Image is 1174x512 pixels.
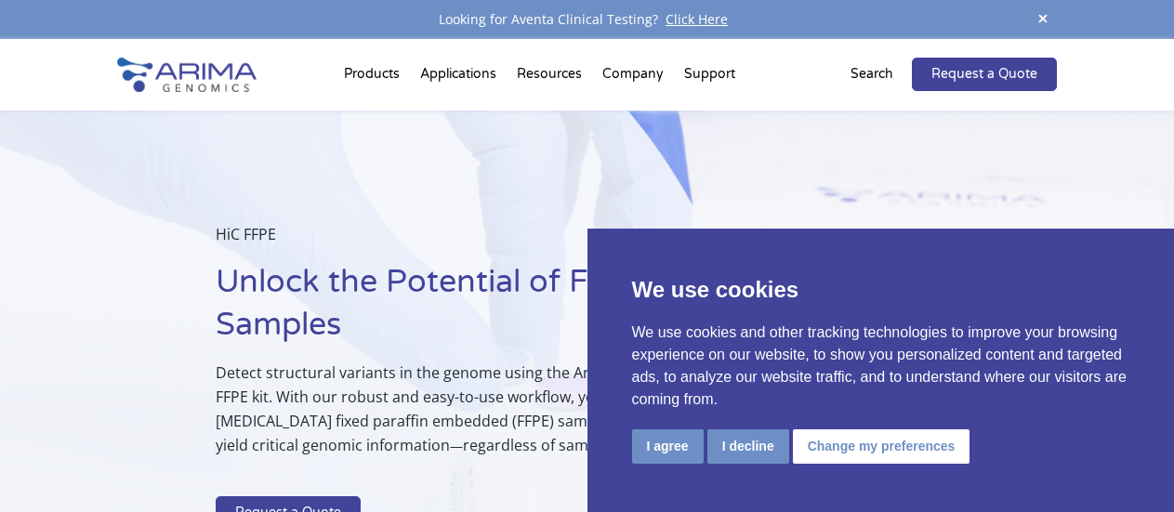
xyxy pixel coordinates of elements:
[216,261,678,361] h1: Unlock the Potential of FFPE Samples
[450,437,463,454] span: —
[117,58,257,92] img: Arima-Genomics-logo
[658,10,735,28] a: Click Here
[793,429,970,464] button: Change my preferences
[632,322,1130,411] p: We use cookies and other tracking technologies to improve your browsing experience on our website...
[707,429,789,464] button: I decline
[912,58,1057,91] a: Request a Quote
[216,361,678,472] p: Detect structural variants in the genome using the Arima-HiC+ FFPE kit. With our robust and easy-...
[216,222,678,261] p: HiC FFPE
[632,429,704,464] button: I agree
[117,7,1056,32] div: Looking for Aventa Clinical Testing?
[632,273,1130,307] p: We use cookies
[851,62,893,86] p: Search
